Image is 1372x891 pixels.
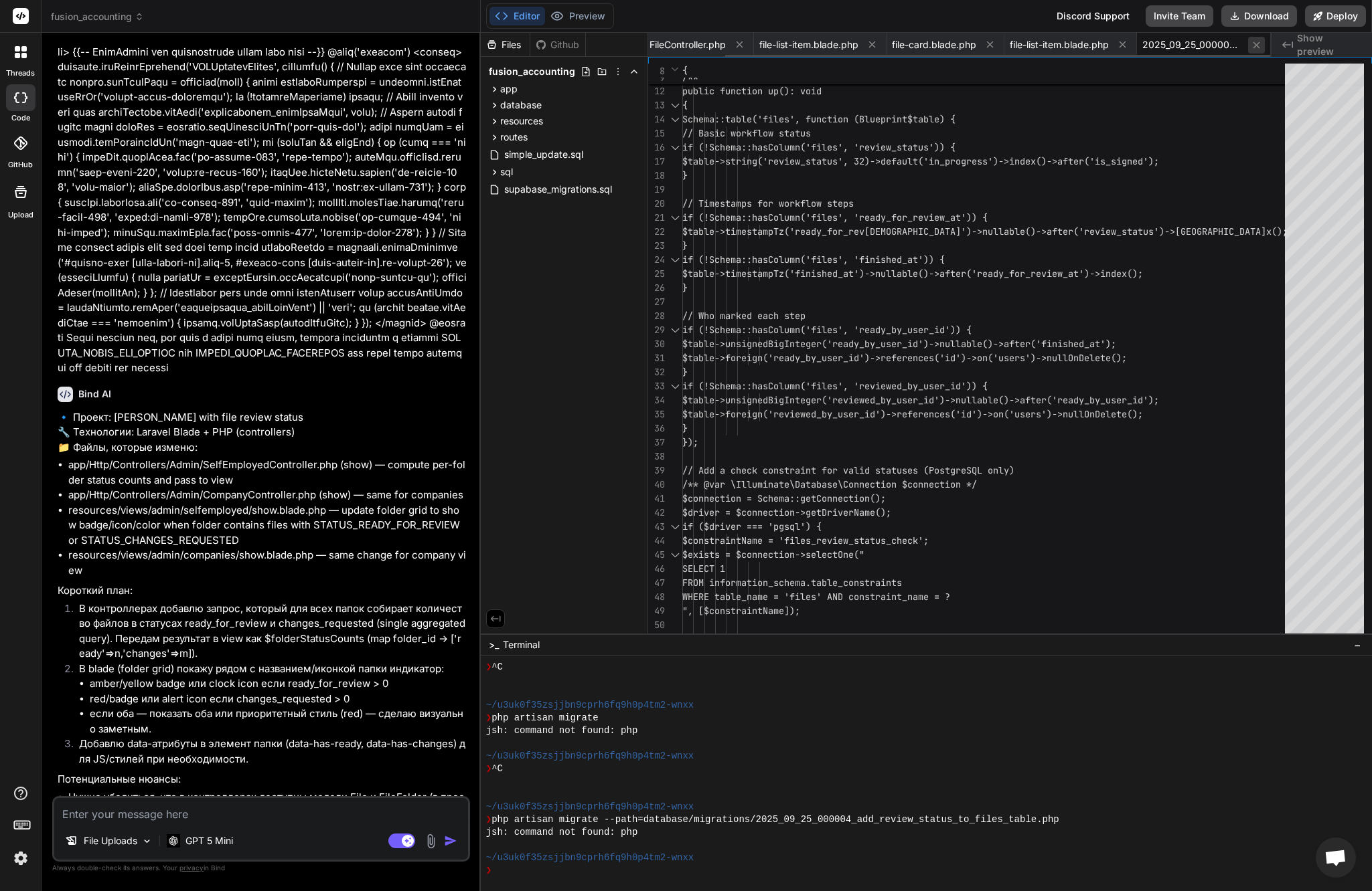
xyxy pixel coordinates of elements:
span: $table->unsignedBigInteger('ready_ [682,338,864,350]
img: Pick Models [141,835,153,847]
li: Добавлю data-атрибуты в элемент папки (data-has-ready, data-has-changes) для JS/стилей при необхо... [68,736,467,767]
div: 38 [648,450,665,464]
span: 2025_09_25_000004_add_review_status_to_files_table.php [1142,38,1243,52]
div: 24 [648,253,665,267]
div: 39 [648,464,665,478]
div: 12 [648,84,665,98]
span: traints [864,577,902,589]
div: 46 [648,562,665,576]
div: 14 [648,112,665,126]
li: amber/yellow badge или clock icon если ready_for_review > 0 [90,676,467,692]
div: 43 [648,520,665,534]
div: 34 [648,393,665,407]
li: app/Http/Controllers/Admin/SelfEmployedController.php (show) — compute per-folder status counts a... [68,458,467,488]
span: $exists = $connection->selectOne(" [682,549,864,561]
div: 48 [648,590,665,604]
span: { [682,99,688,111]
span: ❯ [486,763,491,775]
div: 28 [648,309,665,323]
span: privacy [179,864,204,872]
div: 35 [648,407,665,421]
span: id'); [1132,394,1159,406]
p: Короткий план: [58,583,467,599]
div: 51 [648,632,665,646]
p: File Uploads [84,834,137,848]
button: Invite Team [1146,5,1213,27]
span: ^C [491,661,503,674]
div: 17 [648,155,665,169]
img: icon [444,834,457,848]
span: w_status')) { [886,141,956,153]
div: 37 [648,435,665,450]
span: file-card.blade.php [892,38,976,52]
div: Discord Support [1049,5,1138,27]
div: Click to collapse the range. [666,520,684,534]
span: php artisan migrate --path=database/migrations/2025_09_25_000004_add_review_status_to_files_table... [491,813,1059,826]
span: } [682,282,688,294]
button: Preview [545,7,611,25]
div: 44 [648,534,665,548]
div: Click to collapse the range. [666,98,684,112]
span: // Who marked each step [682,310,806,322]
label: code [11,112,30,124]
span: jsh: command not found: php [486,724,638,737]
div: 13 [648,98,665,112]
span: id')->references('id')->on('users')->nullOnDelete( [864,408,1132,420]
span: supabase_migrations.sql [503,181,613,197]
label: GitHub [8,159,33,171]
span: >_ [489,638,499,652]
div: 42 [648,506,665,520]
span: if (!Schema::hasColumn('files', 'finis [682,254,886,266]
span: − [1354,638,1361,652]
span: ^C [491,763,503,775]
div: 16 [648,140,665,155]
span: x(); [1266,225,1288,237]
span: app [500,82,518,96]
p: 🔹 Проект: [PERSON_NAME] with file review status 🔧 Технологии: Laravel Blade + PHP (controllers) 📁... [58,410,467,456]
span: ~/u3uk0f35zsjjbn9cprh6fq9h0p4tm2-wnxx [486,801,694,813]
span: Show preview [1297,31,1361,58]
div: Click to collapse the range. [666,253,684,267]
span: if (!Schema::hasColumn('files', 'ready [682,324,886,336]
span: // Basic workflow status [682,127,811,139]
span: } [682,422,688,434]
span: ed_by_user_id')->nullable()->after('ready_by_user_ [864,394,1132,406]
span: $table->timestampTz('finished_at') [682,268,864,280]
div: 49 [648,604,665,618]
span: $table->foreign('reviewed_by_user_ [682,408,864,420]
div: 23 [648,239,665,253]
div: Files [481,38,530,52]
span: ); [1132,408,1143,420]
div: Click to collapse the range. [666,140,684,155]
label: Upload [8,209,33,221]
span: file-list-item.blade.php [1010,38,1109,52]
div: Click to collapse the range. [666,379,684,393]
div: Click to collapse the range. [666,112,684,126]
h6: Bind AI [78,387,111,401]
span: _for_review_at')) { [886,211,988,223]
p: Always double-check its answers. Your in Bind [52,862,470,874]
span: fusion_accounting [51,10,144,23]
div: 30 [648,337,665,351]
span: /** @var \Illuminate\Database\Connection $ [682,478,907,490]
div: Click to collapse the range. [666,548,684,562]
li: если оба — показать оба или приоритетный стиль (red) — сделаю визуально заметным. [90,706,467,736]
span: $table->unsignedBigInteger('review [682,394,864,406]
span: ->nullable()->after('ready_for_review_at')->index( [864,268,1132,280]
li: resources/views/admin/companies/show.blade.php — same change for company view [68,548,467,578]
span: file-list-item.blade.php [759,38,858,52]
span: if (!$exists) { [682,633,763,645]
button: Editor [489,7,545,25]
span: routes [500,130,528,144]
div: Click to collapse the range. [666,323,684,337]
span: ~/u3uk0f35zsjjbn9cprh6fq9h0p4tm2-wnxx [486,699,694,712]
span: _check'; [886,534,929,547]
span: SELECT 1 [682,563,725,575]
span: jsh: command not found: php [486,826,638,839]
span: sql [500,165,513,179]
li: app/Http/Controllers/Admin/CompanyController.php (show) — same for companies [68,488,467,503]
span: Terminal [503,638,540,652]
div: 47 [648,576,665,590]
div: 45 [648,548,665,562]
div: 27 [648,295,665,309]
